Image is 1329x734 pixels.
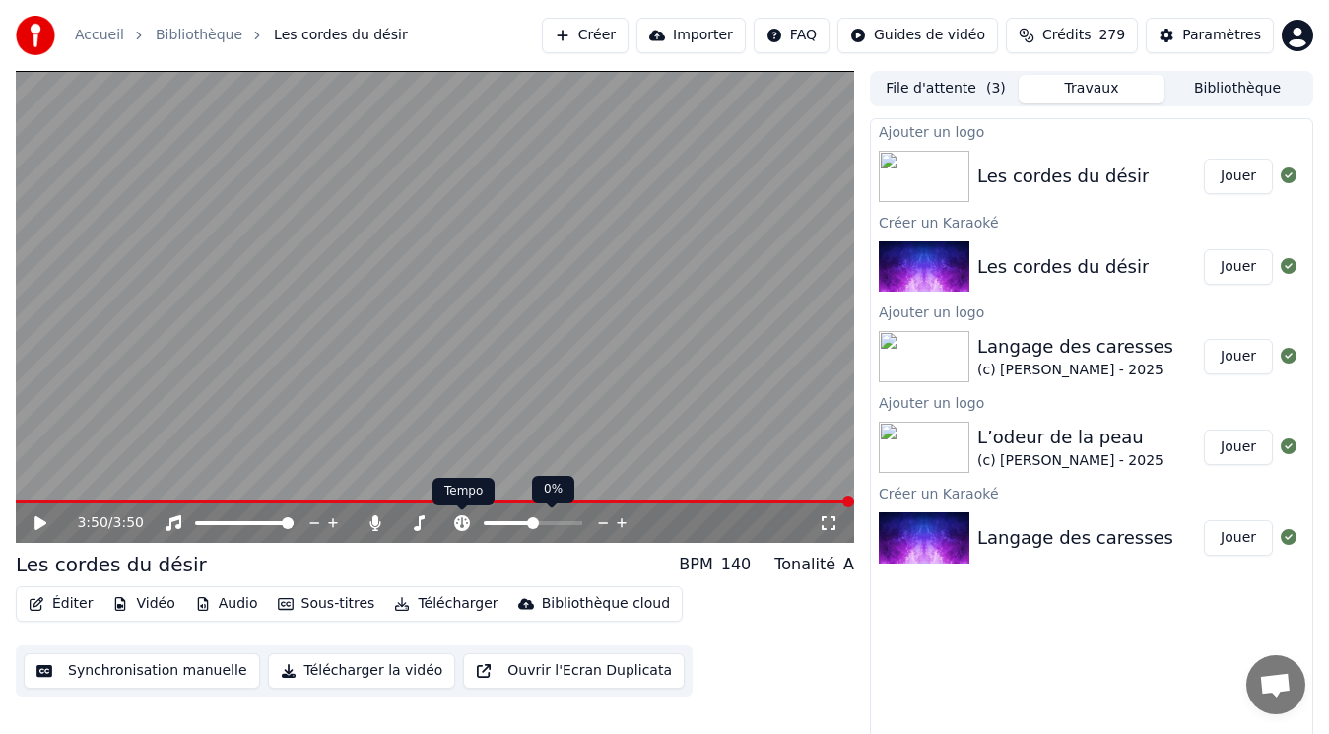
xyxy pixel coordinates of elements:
div: 140 [721,553,752,576]
button: Jouer [1204,249,1273,285]
button: Télécharger [386,590,505,618]
div: Paramètres [1182,26,1261,45]
button: Paramètres [1146,18,1274,53]
button: Jouer [1204,430,1273,465]
button: Jouer [1204,520,1273,556]
div: Langage des caresses [977,333,1173,361]
span: 279 [1098,26,1125,45]
span: Crédits [1042,26,1091,45]
button: Importer [636,18,746,53]
button: Sous-titres [270,590,383,618]
div: Créer un Karaoké [871,481,1312,504]
div: Tempo [432,478,495,505]
span: Les cordes du désir [274,26,408,45]
button: Travaux [1019,75,1164,103]
button: Crédits279 [1006,18,1138,53]
span: 3:50 [77,513,107,533]
div: BPM [679,553,712,576]
button: Vidéo [104,590,182,618]
div: Ajouter un logo [871,119,1312,143]
button: Créer [542,18,629,53]
div: Langage des caresses [977,524,1173,552]
div: Les cordes du désir [977,253,1149,281]
button: Jouer [1204,339,1273,374]
button: Jouer [1204,159,1273,194]
div: Les cordes du désir [16,551,207,578]
a: Accueil [75,26,124,45]
button: FAQ [754,18,830,53]
a: Bibliothèque [156,26,242,45]
div: Bibliothèque cloud [542,594,670,614]
button: Guides de vidéo [837,18,998,53]
div: / [77,513,124,533]
div: Tonalité [774,553,835,576]
div: Les cordes du désir [977,163,1149,190]
div: Ouvrir le chat [1246,655,1305,714]
button: Ouvrir l'Ecran Duplicata [463,653,685,689]
button: Synchronisation manuelle [24,653,260,689]
button: File d'attente [873,75,1019,103]
div: (c) [PERSON_NAME] - 2025 [977,361,1173,380]
div: Créer un Karaoké [871,210,1312,234]
div: Ajouter un logo [871,390,1312,414]
button: Audio [187,590,266,618]
div: Ajouter un logo [871,300,1312,323]
span: 3:50 [113,513,144,533]
div: (c) [PERSON_NAME] - 2025 [977,451,1163,471]
div: A [843,553,854,576]
button: Éditer [21,590,100,618]
nav: breadcrumb [75,26,408,45]
button: Bibliothèque [1164,75,1310,103]
div: L’odeur de la peau [977,424,1163,451]
button: Télécharger la vidéo [268,653,456,689]
span: ( 3 ) [986,79,1006,99]
div: 0% [532,476,574,503]
img: youka [16,16,55,55]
